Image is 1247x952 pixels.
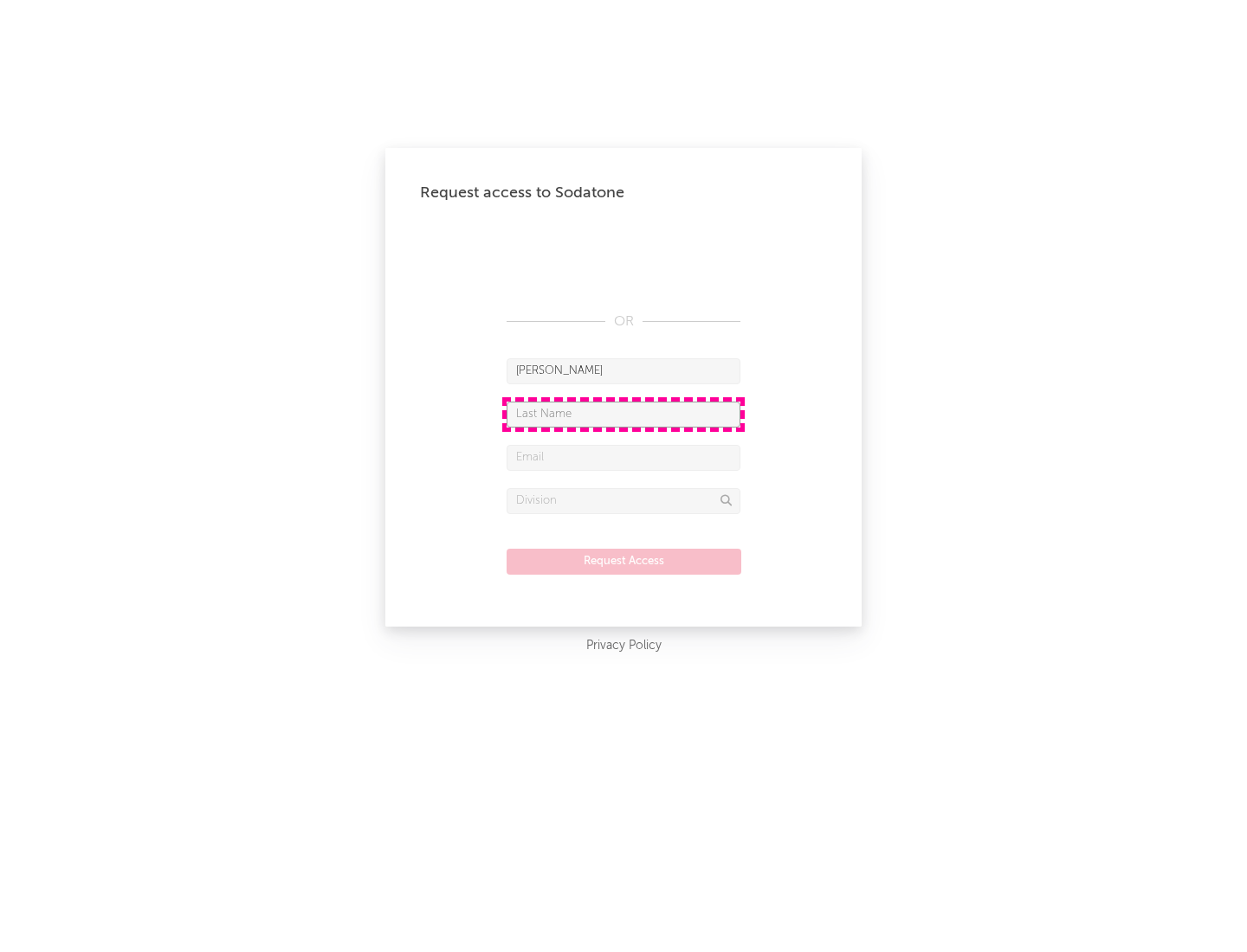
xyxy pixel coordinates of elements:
[507,549,741,575] button: Request Access
[586,635,662,657] a: Privacy Policy
[507,488,740,514] input: Division
[507,358,740,384] input: First Name
[507,312,740,332] div: OR
[507,445,740,471] input: Email
[507,402,740,428] input: Last Name
[420,183,827,203] div: Request access to Sodatone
